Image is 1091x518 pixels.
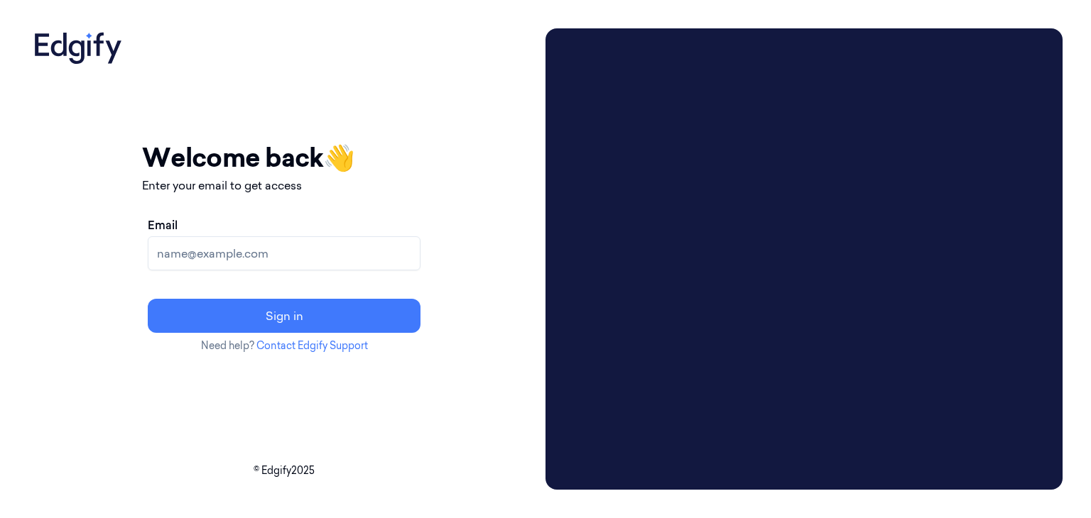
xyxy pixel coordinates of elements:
h1: Welcome back 👋 [142,138,426,177]
input: name@example.com [148,236,420,270]
a: Contact Edgify Support [256,339,368,352]
label: Email [148,216,178,233]
p: © Edgify 2025 [28,463,540,478]
button: Sign in [148,299,420,333]
p: Enter your email to get access [142,177,426,194]
p: Need help? [142,338,426,353]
